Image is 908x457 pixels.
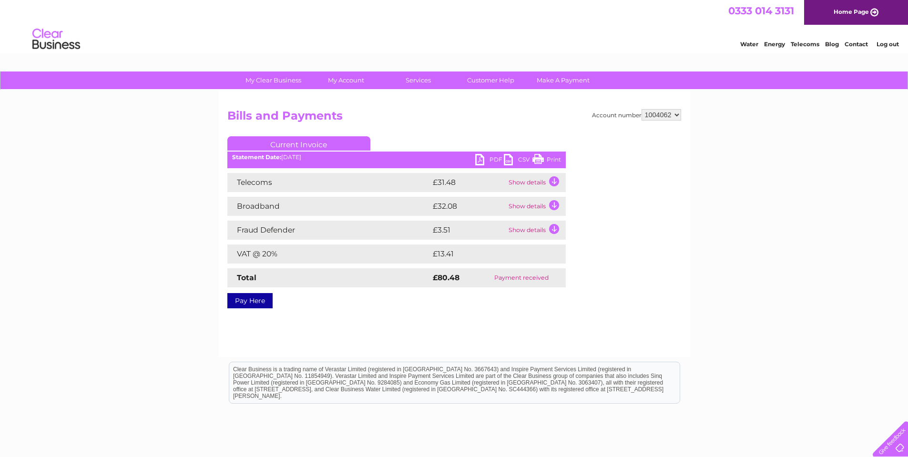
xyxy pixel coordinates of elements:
[877,41,899,48] a: Log out
[430,221,506,240] td: £3.51
[430,244,545,264] td: £13.41
[306,71,385,89] a: My Account
[524,71,602,89] a: Make A Payment
[234,71,313,89] a: My Clear Business
[506,173,566,192] td: Show details
[728,5,794,17] a: 0333 014 3131
[32,25,81,54] img: logo.png
[433,273,459,282] strong: £80.48
[845,41,868,48] a: Contact
[477,268,565,287] td: Payment received
[475,154,504,168] a: PDF
[506,197,566,216] td: Show details
[232,153,281,161] b: Statement Date:
[430,197,506,216] td: £32.08
[227,136,370,151] a: Current Invoice
[237,273,256,282] strong: Total
[430,173,506,192] td: £31.48
[592,109,681,121] div: Account number
[451,71,530,89] a: Customer Help
[764,41,785,48] a: Energy
[504,154,532,168] a: CSV
[227,173,430,192] td: Telecoms
[791,41,819,48] a: Telecoms
[227,109,681,127] h2: Bills and Payments
[825,41,839,48] a: Blog
[506,221,566,240] td: Show details
[227,221,430,240] td: Fraud Defender
[229,5,680,46] div: Clear Business is a trading name of Verastar Limited (registered in [GEOGRAPHIC_DATA] No. 3667643...
[227,293,273,308] a: Pay Here
[740,41,758,48] a: Water
[532,154,561,168] a: Print
[379,71,458,89] a: Services
[227,244,430,264] td: VAT @ 20%
[227,197,430,216] td: Broadband
[227,154,566,161] div: [DATE]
